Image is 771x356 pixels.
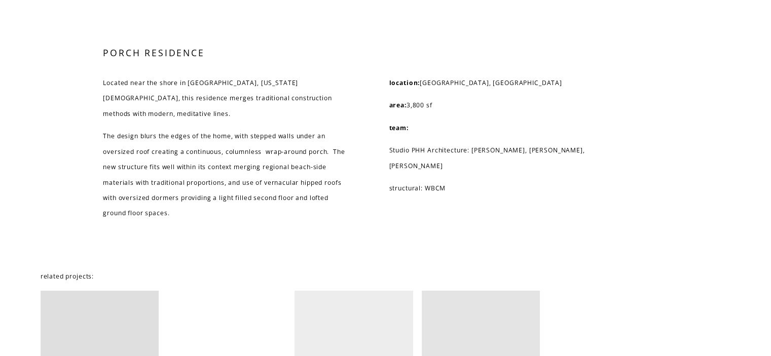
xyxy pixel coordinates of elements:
[103,75,350,122] p: Located near the shore in [GEOGRAPHIC_DATA], [US_STATE][DEMOGRAPHIC_DATA], this residence merges ...
[103,47,350,59] h3: PORCH RESIDENCE
[389,75,605,91] p: [GEOGRAPHIC_DATA], [GEOGRAPHIC_DATA]
[389,124,409,132] strong: team:
[389,181,605,196] p: structural: WBCM
[103,129,350,221] p: The design blurs the edges of the home, with stepped walls under an oversized roof creating a con...
[389,101,407,109] strong: area:
[389,98,605,113] p: 3,800 sf
[41,269,223,284] p: related projects:
[389,78,420,87] strong: location:
[389,143,605,174] p: Studio PHH Architecture: [PERSON_NAME], [PERSON_NAME], [PERSON_NAME]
